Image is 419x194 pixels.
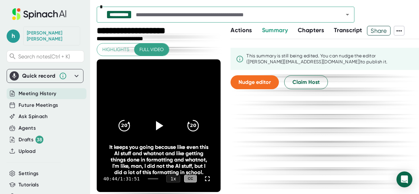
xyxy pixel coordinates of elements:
[343,10,352,19] button: Open
[367,25,390,36] span: Share
[246,53,414,65] div: This summary is still being edited. You can nudge the editor ([PERSON_NAME][EMAIL_ADDRESS][DOMAIN...
[19,181,39,189] button: Tutorials
[231,75,279,89] button: Nudge editor
[396,171,412,187] div: Open Intercom Messenger
[22,73,56,79] div: Quick record
[262,27,288,34] span: Summary
[134,43,169,56] button: Full video
[7,30,20,43] span: h
[19,113,48,120] button: Ask Spinach
[284,75,328,89] button: Claim Host
[35,136,43,144] div: 38
[367,26,391,35] button: Share
[109,144,208,175] div: It keeps you going because like even this AI stuff and whatnot and like getting things done in fo...
[139,45,164,54] span: Full video
[166,175,180,182] div: 1 x
[231,26,252,35] button: Actions
[231,27,252,34] span: Actions
[334,26,362,35] button: Transcript
[27,30,77,42] div: Helen Hanna
[298,27,324,34] span: Chapters
[19,170,39,177] button: Settings
[102,45,129,54] span: Highlights
[262,26,288,35] button: Summary
[103,176,140,181] div: 40:44 / 1:31:51
[10,69,80,83] div: Quick record
[184,175,197,182] div: CC
[334,27,362,34] span: Transcript
[19,136,43,144] button: Drafts 38
[19,136,43,144] div: Drafts
[238,79,271,85] span: Nudge editor
[97,43,134,56] button: Highlights
[19,148,35,155] button: Upload
[19,101,58,109] button: Future Meetings
[298,26,324,35] button: Chapters
[18,53,70,60] span: Search notes (Ctrl + K)
[292,78,320,86] span: Claim Host
[19,90,56,97] button: Meeting History
[19,124,36,132] button: Agents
